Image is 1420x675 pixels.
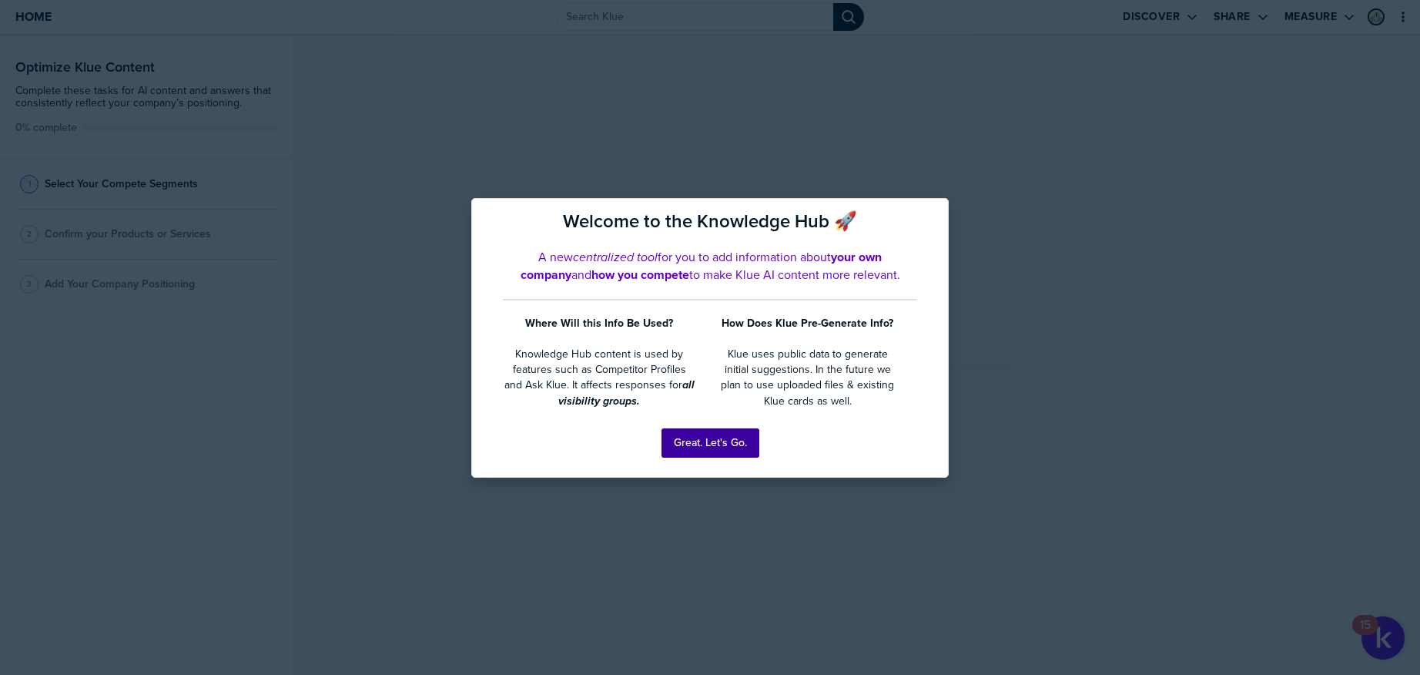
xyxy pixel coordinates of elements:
[658,248,831,266] span: for you to add information about
[504,346,689,393] span: Knowledge Hub content is used by features such as Competitor Profiles and Ask Klue. It affects re...
[925,208,936,227] button: Close
[521,248,886,284] strong: your own company
[591,266,689,284] strong: how you compete
[558,377,698,408] em: all visibility groups.
[715,347,900,409] p: Klue uses public data to generate initial suggestions. In the future we plan to use uploaded file...
[538,248,573,266] span: A new
[573,248,658,266] em: centralized tool
[525,315,673,331] strong: Where Will this Info Be Used?
[722,315,893,331] strong: How Does Klue Pre-Generate Info?
[689,266,900,284] span: to make Klue AI content more relevant.
[571,266,591,284] span: and
[661,428,759,458] button: Great. Let's Go.
[503,210,917,233] h2: Welcome to the Knowledge Hub 🚀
